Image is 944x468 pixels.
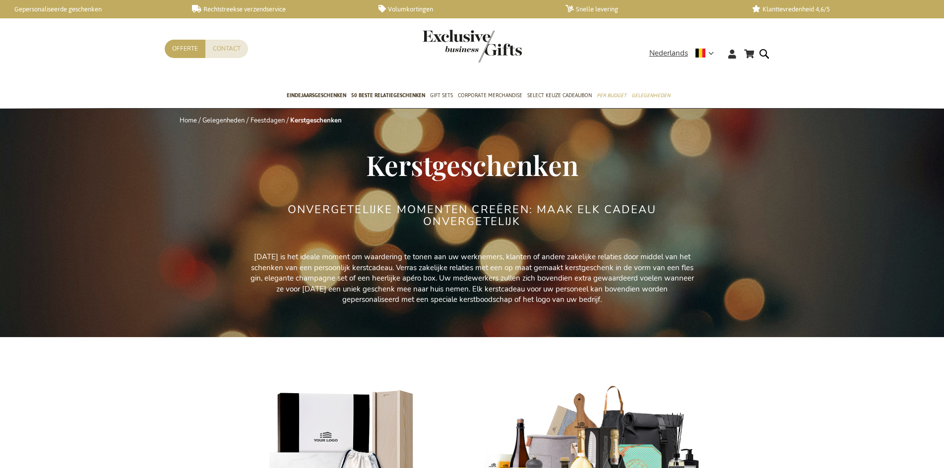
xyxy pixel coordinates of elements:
a: Gelegenheden [202,116,245,125]
a: Klanttevredenheid 4,6/5 [752,5,923,13]
a: 50 beste relatiegeschenken [351,84,425,109]
a: Select Keuze Cadeaubon [527,84,592,109]
span: Corporate Merchandise [458,90,522,101]
a: Offerte [165,40,205,58]
span: Gelegenheden [631,90,670,101]
a: Gift Sets [430,84,453,109]
a: Per Budget [597,84,627,109]
a: Volumkortingen [378,5,550,13]
a: Rechtstreekse verzendservice [192,5,363,13]
a: Gepersonaliseerde geschenken [5,5,176,13]
a: store logo [423,30,472,62]
span: Select Keuze Cadeaubon [527,90,592,101]
p: [DATE] is het ideale moment om waardering te tonen aan uw werknemers, klanten of andere zakelijke... [249,252,695,305]
a: Snelle levering [566,5,737,13]
a: Eindejaarsgeschenken [287,84,346,109]
h2: ONVERGETELIJKE MOMENTEN CREËREN: MAAK ELK CADEAU ONVERGETELIJK [286,204,658,228]
span: Nederlands [649,48,688,59]
a: Gelegenheden [631,84,670,109]
span: Kerstgeschenken [366,146,578,183]
img: Exclusive Business gifts logo [423,30,522,62]
a: Feestdagen [251,116,285,125]
span: Gift Sets [430,90,453,101]
a: Contact [205,40,248,58]
a: Corporate Merchandise [458,84,522,109]
span: 50 beste relatiegeschenken [351,90,425,101]
a: Home [180,116,197,125]
strong: Kerstgeschenken [290,116,342,125]
span: Eindejaarsgeschenken [287,90,346,101]
span: Per Budget [597,90,627,101]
